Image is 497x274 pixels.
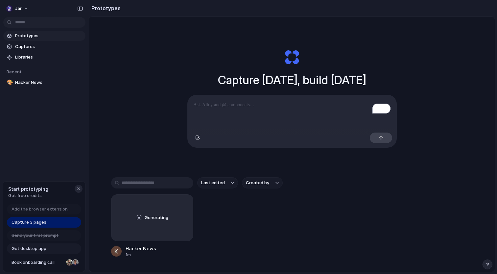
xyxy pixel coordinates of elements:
[3,52,85,62] a: Libraries
[15,33,83,39] span: Prototypes
[3,3,32,14] button: Jar
[15,43,83,50] span: Captures
[7,79,12,86] div: 🎨
[126,245,156,252] div: Hacker News
[89,4,121,12] h2: Prototypes
[6,79,12,86] button: 🎨
[3,78,85,87] a: 🎨Hacker News
[12,232,59,239] span: Send your first prompt
[12,259,63,266] span: Book onboarding call
[145,214,168,221] span: Generating
[246,180,269,186] span: Created by
[197,177,238,188] button: Last edited
[242,177,283,188] button: Created by
[111,194,193,258] a: GeneratingHacker News1m
[7,257,81,268] a: Book onboarding call
[218,71,366,89] h1: Capture [DATE], build [DATE]
[15,79,83,86] span: Hacker News
[71,259,79,266] div: Christian Iacullo
[188,95,396,130] div: To enrich screen reader interactions, please activate Accessibility in Grammarly extension settings
[3,31,85,41] a: Prototypes
[8,186,48,192] span: Start prototyping
[8,192,48,199] span: Get free credits
[7,243,81,254] a: Get desktop app
[15,5,22,12] span: Jar
[12,245,46,252] span: Get desktop app
[3,42,85,52] a: Captures
[12,219,46,226] span: Capture 3 pages
[201,180,225,186] span: Last edited
[126,252,156,258] div: 1m
[15,54,83,61] span: Libraries
[12,206,68,212] span: Add the browser extension
[7,69,22,74] span: Recent
[65,259,73,266] div: Nicole Kubica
